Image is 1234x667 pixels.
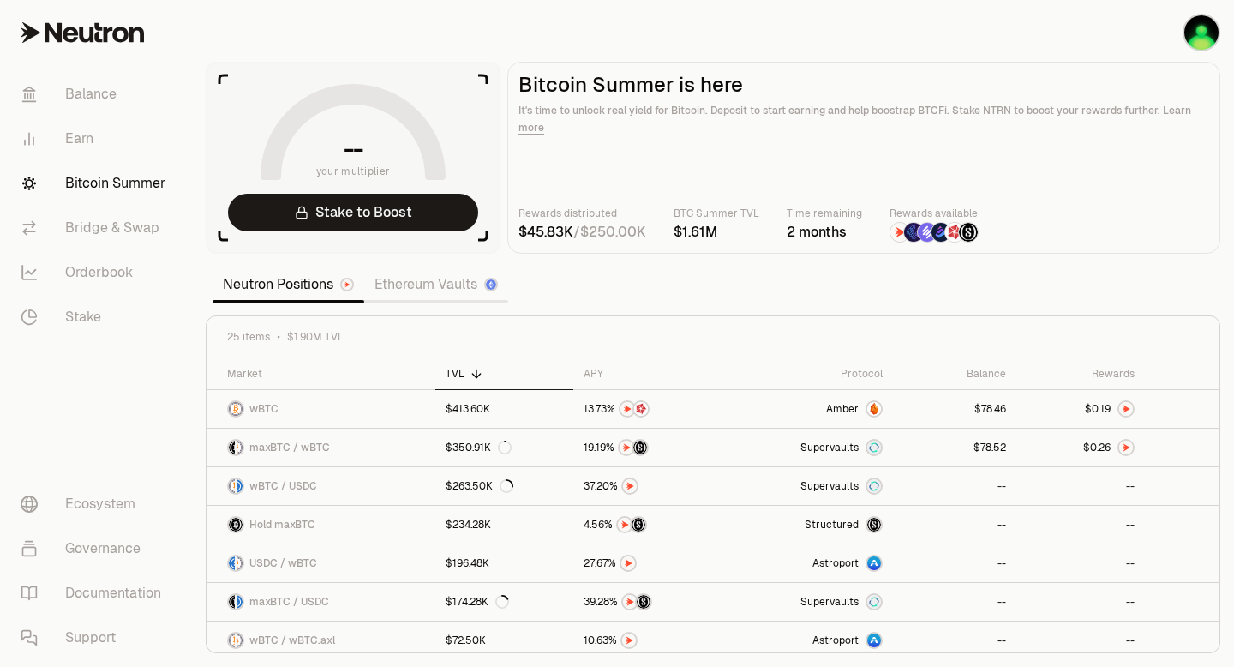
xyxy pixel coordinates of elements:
[733,622,893,659] a: Astroport
[893,506,1016,544] a: --
[518,222,646,243] div: /
[227,330,270,344] span: 25 items
[364,267,508,302] a: Ethereum Vaults
[674,205,759,222] p: BTC Summer TVL
[573,390,733,428] a: NTRNMars Fragments
[446,556,489,570] div: $196.48K
[584,593,722,610] button: NTRNStructured Points
[446,402,490,416] div: $413.60K
[826,402,859,416] span: Amber
[249,595,329,609] span: maxBTC / USDC
[249,634,335,647] span: wBTC / wBTC.axl
[620,402,634,416] img: NTRN
[904,223,923,242] img: EtherFi Points
[435,429,573,466] a: $350.91K
[573,506,733,544] a: NTRNStructured Points
[893,467,1016,505] a: --
[207,390,435,428] a: wBTC LogowBTC
[800,595,859,609] span: Supervaults
[1016,544,1145,582] a: --
[229,634,235,647] img: wBTC Logo
[787,205,862,222] p: Time remaining
[446,479,513,493] div: $263.50K
[584,367,722,381] div: APY
[207,506,435,544] a: maxBTC LogoHold maxBTC
[237,634,243,647] img: wBTC.axl Logo
[637,595,650,609] img: Structured Points
[1119,441,1133,454] img: NTRN Logo
[435,467,573,505] a: $263.50K
[890,223,909,242] img: NTRN
[622,634,636,647] img: NTRN
[743,367,883,381] div: Protocol
[287,330,344,344] span: $1.90M TVL
[623,479,637,493] img: NTRN
[733,544,893,582] a: Astroport
[1016,429,1145,466] a: NTRN Logo
[237,595,243,609] img: USDC Logo
[7,295,185,340] a: Stake
[893,622,1016,659] a: --
[1016,506,1145,544] a: --
[1016,467,1145,505] a: --
[249,518,315,532] span: Hold maxBTC
[518,73,1209,97] h2: Bitcoin Summer is here
[931,223,950,242] img: Bedrock Diamonds
[584,400,722,418] button: NTRNMars Fragments
[903,367,1006,381] div: Balance
[237,556,243,570] img: wBTC Logo
[7,250,185,295] a: Orderbook
[249,479,317,493] span: wBTC / USDC
[620,441,633,454] img: NTRN
[207,544,435,582] a: USDC LogowBTC LogoUSDC / wBTC
[584,439,722,456] button: NTRNStructured Points
[435,390,573,428] a: $413.60K
[207,429,435,466] a: maxBTC LogowBTC LogomaxBTC / wBTC
[7,161,185,206] a: Bitcoin Summer
[229,556,235,570] img: USDC Logo
[812,634,859,647] span: Astroport
[573,467,733,505] a: NTRN
[435,544,573,582] a: $196.48K
[249,402,279,416] span: wBTC
[800,479,859,493] span: Supervaults
[1027,367,1135,381] div: Rewards
[733,467,893,505] a: SupervaultsSupervaults
[446,518,491,532] div: $234.28K
[207,467,435,505] a: wBTC LogoUSDC LogowBTC / USDC
[435,583,573,621] a: $174.28K
[207,622,435,659] a: wBTC LogowBTC.axl LogowBTC / wBTC.axl
[518,102,1209,136] p: It's time to unlock real yield for Bitcoin. Deposit to start earning and help boostrap BTCFi. Sta...
[787,222,862,243] div: 2 months
[573,544,733,582] a: NTRN
[867,402,881,416] img: Amber
[207,583,435,621] a: maxBTC LogoUSDC LogomaxBTC / USDC
[945,223,964,242] img: Mars Fragments
[633,441,647,454] img: Structured Points
[7,571,185,616] a: Documentation
[446,634,486,647] div: $72.50K
[618,518,632,532] img: NTRN
[573,622,733,659] a: NTRN
[229,595,235,609] img: maxBTC Logo
[229,441,235,454] img: maxBTC Logo
[632,518,645,532] img: Structured Points
[237,441,243,454] img: wBTC Logo
[7,206,185,250] a: Bridge & Swap
[800,441,859,454] span: Supervaults
[237,479,243,493] img: USDC Logo
[893,544,1016,582] a: --
[733,506,893,544] a: StructuredmaxBTC
[435,622,573,659] a: $72.50K
[344,135,363,163] h1: --
[918,223,937,242] img: Solv Points
[584,632,722,649] button: NTRN
[7,526,185,571] a: Governance
[812,556,859,570] span: Astroport
[1016,390,1145,428] a: NTRN Logo
[229,479,235,493] img: wBTC Logo
[623,595,637,609] img: NTRN
[573,429,733,466] a: NTRNStructured Points
[805,518,859,532] span: Structured
[621,556,635,570] img: NTRN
